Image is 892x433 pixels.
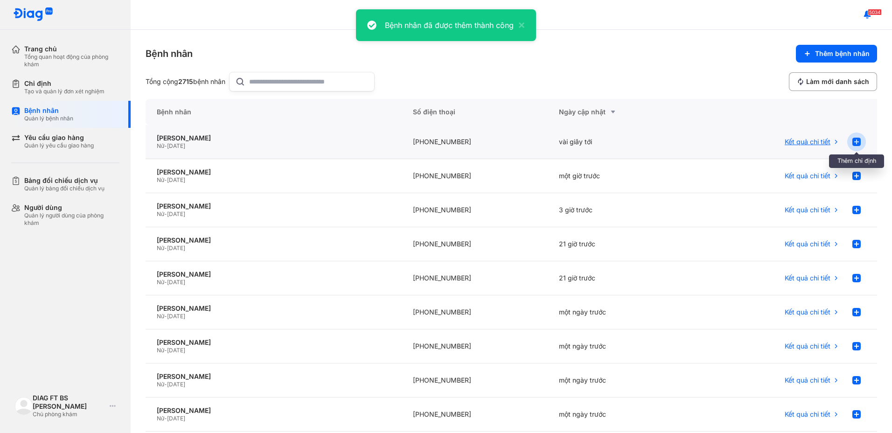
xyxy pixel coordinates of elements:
[548,261,694,295] div: 21 giờ trước
[178,77,193,85] span: 2715
[402,295,548,329] div: [PHONE_NUMBER]
[167,142,185,149] span: [DATE]
[167,313,185,320] span: [DATE]
[164,381,167,388] span: -
[785,342,830,350] span: Kết quả chi tiết
[157,270,390,279] div: [PERSON_NAME]
[785,410,830,419] span: Kết quả chi tiết
[146,77,225,86] div: Tổng cộng bệnh nhân
[24,133,94,142] div: Yêu cầu giao hàng
[157,244,164,251] span: Nữ
[167,415,185,422] span: [DATE]
[785,138,830,146] span: Kết quả chi tiết
[402,125,548,159] div: [PHONE_NUMBER]
[548,227,694,261] div: 21 giờ trước
[157,210,164,217] span: Nữ
[164,313,167,320] span: -
[24,53,119,68] div: Tổng quan hoạt động của phòng khám
[167,210,185,217] span: [DATE]
[402,363,548,398] div: [PHONE_NUMBER]
[559,106,683,118] div: Ngày cập nhật
[24,115,73,122] div: Quản lý bệnh nhân
[146,99,402,125] div: Bệnh nhân
[548,125,694,159] div: vài giây tới
[157,168,390,176] div: [PERSON_NAME]
[868,9,882,15] span: 5034
[157,142,164,149] span: Nữ
[167,347,185,354] span: [DATE]
[157,202,390,210] div: [PERSON_NAME]
[157,313,164,320] span: Nữ
[164,142,167,149] span: -
[548,159,694,193] div: một giờ trước
[402,159,548,193] div: [PHONE_NUMBER]
[164,210,167,217] span: -
[15,397,33,415] img: logo
[402,193,548,227] div: [PHONE_NUMBER]
[402,227,548,261] div: [PHONE_NUMBER]
[785,308,830,316] span: Kết quả chi tiết
[548,295,694,329] div: một ngày trước
[402,398,548,432] div: [PHONE_NUMBER]
[548,193,694,227] div: 3 giờ trước
[796,45,877,63] button: Thêm bệnh nhân
[157,415,164,422] span: Nữ
[33,411,106,418] div: Chủ phòng khám
[785,376,830,384] span: Kết quả chi tiết
[24,106,73,115] div: Bệnh nhân
[24,176,105,185] div: Bảng đối chiếu dịch vụ
[157,304,390,313] div: [PERSON_NAME]
[157,176,164,183] span: Nữ
[514,20,525,31] button: close
[164,279,167,286] span: -
[157,338,390,347] div: [PERSON_NAME]
[157,134,390,142] div: [PERSON_NAME]
[164,415,167,422] span: -
[785,240,830,248] span: Kết quả chi tiết
[402,261,548,295] div: [PHONE_NUMBER]
[24,45,119,53] div: Trang chủ
[164,176,167,183] span: -
[548,363,694,398] div: một ngày trước
[785,206,830,214] span: Kết quả chi tiết
[548,329,694,363] div: một ngày trước
[24,142,94,149] div: Quản lý yêu cầu giao hàng
[24,88,105,95] div: Tạo và quản lý đơn xét nghiệm
[157,347,164,354] span: Nữ
[167,279,185,286] span: [DATE]
[157,372,390,381] div: [PERSON_NAME]
[167,176,185,183] span: [DATE]
[806,77,869,86] span: Làm mới danh sách
[24,185,105,192] div: Quản lý bảng đối chiếu dịch vụ
[164,244,167,251] span: -
[785,274,830,282] span: Kết quả chi tiết
[146,47,193,60] div: Bệnh nhân
[157,381,164,388] span: Nữ
[24,203,119,212] div: Người dùng
[33,394,106,411] div: DIAG FT BS [PERSON_NAME]
[164,347,167,354] span: -
[167,244,185,251] span: [DATE]
[548,398,694,432] div: một ngày trước
[157,279,164,286] span: Nữ
[815,49,870,58] span: Thêm bệnh nhân
[402,99,548,125] div: Số điện thoại
[157,406,390,415] div: [PERSON_NAME]
[785,172,830,180] span: Kết quả chi tiết
[24,212,119,227] div: Quản lý người dùng của phòng khám
[789,72,877,91] button: Làm mới danh sách
[157,236,390,244] div: [PERSON_NAME]
[167,381,185,388] span: [DATE]
[385,20,514,31] div: Bệnh nhân đã được thêm thành công
[13,7,53,22] img: logo
[402,329,548,363] div: [PHONE_NUMBER]
[24,79,105,88] div: Chỉ định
